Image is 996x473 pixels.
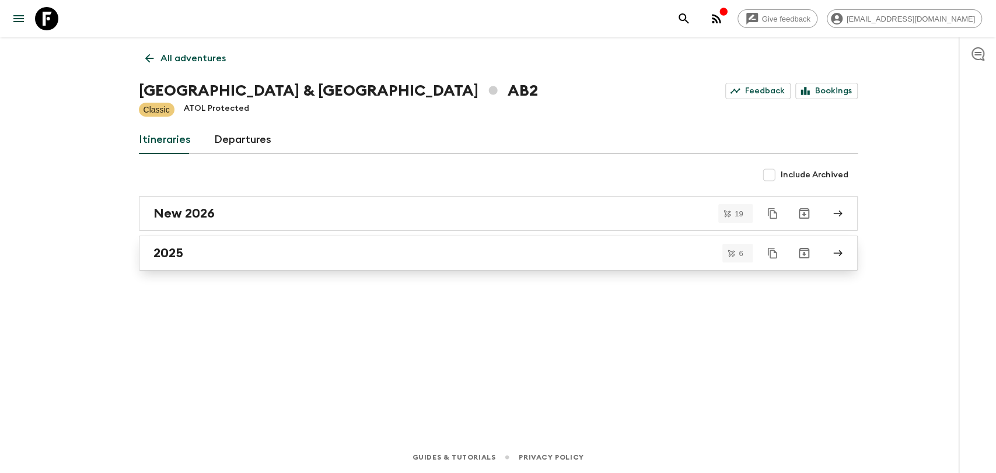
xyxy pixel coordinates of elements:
[7,7,30,30] button: menu
[762,203,783,224] button: Duplicate
[756,15,817,23] span: Give feedback
[214,126,271,154] a: Departures
[738,9,817,28] a: Give feedback
[728,210,750,218] span: 19
[725,83,791,99] a: Feedback
[672,7,696,30] button: search adventures
[781,169,848,181] span: Include Archived
[184,103,249,117] p: ATOL Protected
[762,243,783,264] button: Duplicate
[139,236,858,271] a: 2025
[160,51,226,65] p: All adventures
[795,83,858,99] a: Bookings
[139,196,858,231] a: New 2026
[139,47,232,70] a: All adventures
[840,15,981,23] span: [EMAIL_ADDRESS][DOMAIN_NAME]
[792,202,816,225] button: Archive
[144,104,170,115] p: Classic
[519,451,583,464] a: Privacy Policy
[153,246,183,261] h2: 2025
[139,126,191,154] a: Itineraries
[412,451,495,464] a: Guides & Tutorials
[139,79,538,103] h1: [GEOGRAPHIC_DATA] & [GEOGRAPHIC_DATA] AB2
[732,250,750,257] span: 6
[792,241,816,265] button: Archive
[153,206,215,221] h2: New 2026
[827,9,982,28] div: [EMAIL_ADDRESS][DOMAIN_NAME]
